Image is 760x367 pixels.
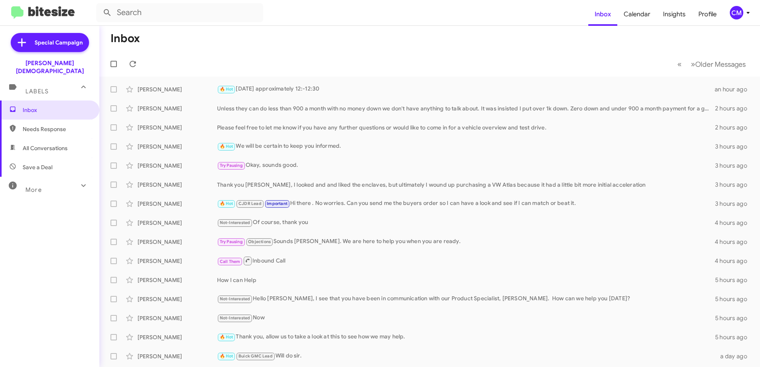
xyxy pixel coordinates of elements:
div: Now [217,313,715,323]
div: 5 hours ago [715,295,754,303]
div: [PERSON_NAME] [138,124,217,131]
span: 🔥 Hot [220,353,233,359]
div: 5 hours ago [715,276,754,284]
div: Will do sir. [217,352,715,361]
span: Labels [25,88,48,95]
a: Special Campaign [11,33,89,52]
div: Sounds [PERSON_NAME]. We are here to help you when you are ready. [217,237,715,246]
div: Please feel free to let me know if you have any further questions or would like to come in for a ... [217,124,715,131]
button: CM [723,6,751,19]
span: Objections [248,239,271,244]
span: Special Campaign [35,39,83,46]
div: [PERSON_NAME] [138,143,217,151]
div: an hour ago [715,85,754,93]
span: Buick GMC Lead [238,353,273,359]
span: Try Pausing [220,239,243,244]
div: [PERSON_NAME] [138,352,217,360]
span: Important [267,201,287,206]
div: 4 hours ago [715,257,754,265]
div: Hi there . No worries. Can you send me the buyers order so I can have a look and see if I can mat... [217,199,715,208]
div: We will be certain to keep you informed. [217,142,715,151]
div: Thank you [PERSON_NAME], I looked and and liked the enclaves, but ultimately I wound up purchasin... [217,181,715,189]
a: Calendar [617,3,657,26]
span: 🔥 Hot [220,87,233,92]
div: [PERSON_NAME] [138,85,217,93]
div: [PERSON_NAME] [138,333,217,341]
span: 🔥 Hot [220,334,233,340]
span: 🔥 Hot [220,144,233,149]
div: [PERSON_NAME] [138,219,217,227]
div: [DATE] approximately 12:-12:30 [217,85,715,94]
button: Next [686,56,750,72]
div: 4 hours ago [715,219,754,227]
span: All Conversations [23,144,68,152]
span: Not-Interested [220,315,250,321]
button: Previous [673,56,686,72]
div: 3 hours ago [715,200,754,208]
span: Needs Response [23,125,90,133]
span: Inbox [23,106,90,114]
span: Older Messages [695,60,746,69]
div: 3 hours ago [715,143,754,151]
div: 3 hours ago [715,162,754,170]
div: [PERSON_NAME] [138,257,217,265]
span: CJDR Lead [238,201,262,206]
span: » [691,59,695,69]
div: a day ago [715,352,754,360]
div: 3 hours ago [715,181,754,189]
div: 4 hours ago [715,238,754,246]
div: [PERSON_NAME] [138,314,217,322]
a: Profile [692,3,723,26]
div: [PERSON_NAME] [138,276,217,284]
span: More [25,186,42,193]
a: Inbox [588,3,617,26]
div: [PERSON_NAME] [138,181,217,189]
div: Thank you, allow us to take a look at this to see how we may help. [217,332,715,342]
h1: Inbox [111,32,140,45]
div: Hello [PERSON_NAME], I see that you have been in communication with our Product Specialist, [PERS... [217,294,715,303]
span: Not-Interested [220,220,250,225]
div: [PERSON_NAME] [138,238,217,246]
div: [PERSON_NAME] [138,162,217,170]
div: 5 hours ago [715,333,754,341]
div: Of course, thank you [217,218,715,227]
div: 2 hours ago [715,124,754,131]
div: [PERSON_NAME] [138,200,217,208]
div: 5 hours ago [715,314,754,322]
span: Not-Interested [220,296,250,301]
div: Unless they can do less than 900 a month with no money down we don't have anything to talk about.... [217,104,715,112]
span: Call Them [220,259,240,264]
div: CM [730,6,743,19]
div: [PERSON_NAME] [138,295,217,303]
div: 2 hours ago [715,104,754,112]
div: [PERSON_NAME] [138,104,217,112]
div: Okay, sounds good. [217,161,715,170]
div: Inbound Call [217,256,715,266]
span: Save a Deal [23,163,52,171]
span: « [677,59,682,69]
a: Insights [657,3,692,26]
span: 🔥 Hot [220,201,233,206]
nav: Page navigation example [673,56,750,72]
input: Search [96,3,263,22]
span: Try Pausing [220,163,243,168]
div: How I can Help [217,276,715,284]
